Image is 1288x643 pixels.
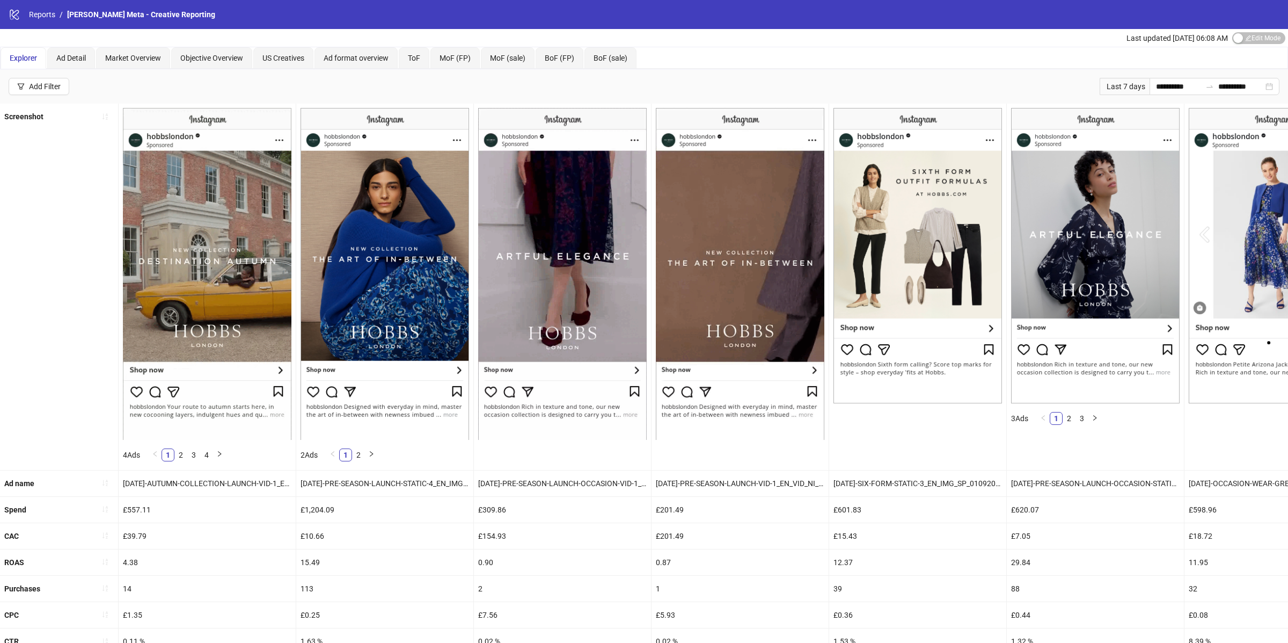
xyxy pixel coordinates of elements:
b: Spend [4,505,26,514]
div: £601.83 [829,497,1006,523]
span: sort-ascending [101,532,109,539]
div: 39 [829,576,1006,602]
span: MoF (sale) [490,54,525,62]
li: 3 [187,449,200,461]
div: £557.11 [119,497,296,523]
div: 0.87 [652,550,829,575]
img: Screenshot 120231897412900624 [478,108,647,439]
a: 4 [201,449,213,461]
div: £1.35 [119,602,296,628]
span: left [330,451,336,457]
li: 1 [162,449,174,461]
span: ToF [408,54,420,62]
div: 15.49 [296,550,473,575]
span: right [216,451,223,457]
a: 2 [1063,413,1075,424]
div: 0.90 [474,550,651,575]
div: 4.38 [119,550,296,575]
div: £620.07 [1007,497,1184,523]
div: 88 [1007,576,1184,602]
a: 2 [175,449,187,461]
div: £7.05 [1007,523,1184,549]
div: 29.84 [1007,550,1184,575]
b: CPC [4,611,19,619]
span: 3 Ads [1011,414,1028,423]
span: swap-right [1205,82,1214,91]
span: sort-ascending [101,611,109,618]
div: 2 [474,576,651,602]
li: Previous Page [149,449,162,461]
div: £10.66 [296,523,473,549]
div: £201.49 [652,497,829,523]
li: / [60,9,63,20]
span: 4 Ads [123,451,140,459]
button: left [326,449,339,461]
span: filter [17,83,25,90]
li: Previous Page [1037,412,1050,425]
b: Purchases [4,584,40,593]
a: 3 [1076,413,1088,424]
span: left [1040,415,1046,421]
li: 3 [1075,412,1088,425]
img: Screenshot 120234482771400624 [833,108,1002,403]
div: £1,204.09 [296,497,473,523]
div: 14 [119,576,296,602]
div: [DATE]-SIX-FORM-STATIC-3_EN_IMG_SP_01092025_F_CC_SC4_None_BAU [829,471,1006,496]
span: BoF (FP) [545,54,574,62]
li: 2 [174,449,187,461]
li: Next Page [213,449,226,461]
a: 1 [1050,413,1062,424]
li: Next Page [1088,412,1101,425]
span: Explorer [10,54,37,62]
div: £309.86 [474,497,651,523]
span: left [152,451,158,457]
img: Screenshot 120231897401440624 [656,108,824,439]
div: Add Filter [29,82,61,91]
div: £0.44 [1007,602,1184,628]
div: £5.93 [652,602,829,628]
img: Screenshot 120231782086310624 [1011,108,1180,403]
span: right [1092,415,1098,421]
span: [PERSON_NAME] Meta - Creative Reporting [67,10,215,19]
span: sort-ascending [101,113,109,120]
span: Objective Overview [180,54,243,62]
button: right [365,449,378,461]
span: Last updated [DATE] 06:08 AM [1126,34,1228,42]
a: 2 [353,449,364,461]
b: Screenshot [4,112,43,121]
div: £7.56 [474,602,651,628]
span: MoF (FP) [440,54,471,62]
button: Add Filter [9,78,69,95]
span: Ad Detail [56,54,86,62]
b: Ad name [4,479,34,488]
div: £15.43 [829,523,1006,549]
div: 113 [296,576,473,602]
span: right [368,451,375,457]
span: BoF (sale) [594,54,627,62]
span: sort-ascending [101,558,109,566]
span: Market Overview [105,54,161,62]
li: 1 [1050,412,1063,425]
li: Next Page [365,449,378,461]
li: 1 [339,449,352,461]
li: 2 [1063,412,1075,425]
a: 1 [162,449,174,461]
div: [DATE]-PRE-SEASON-LAUNCH-OCCASION-VID-1_EN_VID_NI_30072025_F_CC_SC1_None_SEASONAL [474,471,651,496]
div: £39.79 [119,523,296,549]
b: ROAS [4,558,24,567]
div: 1 [652,576,829,602]
span: sort-ascending [101,479,109,487]
span: US Creatives [262,54,304,62]
div: 12.37 [829,550,1006,575]
div: [DATE]-PRE-SEASON-LAUNCH-VID-1_EN_VID_NI_28072025_F_CC_SC1_USP10_SEASONAL [652,471,829,496]
a: 3 [188,449,200,461]
div: £154.93 [474,523,651,549]
div: [DATE]-AUTUMN-COLLECTION-LAUNCH-VID-1_EN_VID_NI_02092025_F_CC_SC24_USP10_SEASONAL [119,471,296,496]
button: left [149,449,162,461]
img: Screenshot 120231763419370624 [301,108,469,439]
div: £0.25 [296,602,473,628]
b: CAC [4,532,19,540]
a: 1 [340,449,352,461]
span: sort-ascending [101,584,109,592]
button: right [213,449,226,461]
